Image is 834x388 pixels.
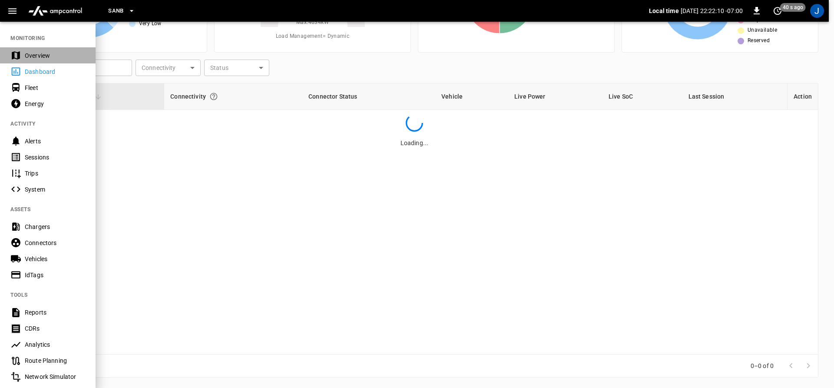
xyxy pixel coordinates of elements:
div: Trips [25,169,85,178]
button: set refresh interval [771,4,784,18]
div: Vehicles [25,255,85,263]
div: Alerts [25,137,85,146]
p: Local time [649,7,679,15]
div: Connectors [25,239,85,247]
div: profile-icon [810,4,824,18]
span: SanB [108,6,124,16]
div: Reports [25,308,85,317]
div: Energy [25,99,85,108]
div: Network Simulator [25,372,85,381]
div: System [25,185,85,194]
div: CDRs [25,324,85,333]
div: Fleet [25,83,85,92]
div: Chargers [25,222,85,231]
div: Analytics [25,340,85,349]
div: Overview [25,51,85,60]
div: IdTags [25,271,85,279]
div: Sessions [25,153,85,162]
img: ampcontrol.io logo [25,3,86,19]
div: Dashboard [25,67,85,76]
div: Route Planning [25,356,85,365]
p: [DATE] 22:22:10 -07:00 [681,7,743,15]
span: 40 s ago [780,3,806,12]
